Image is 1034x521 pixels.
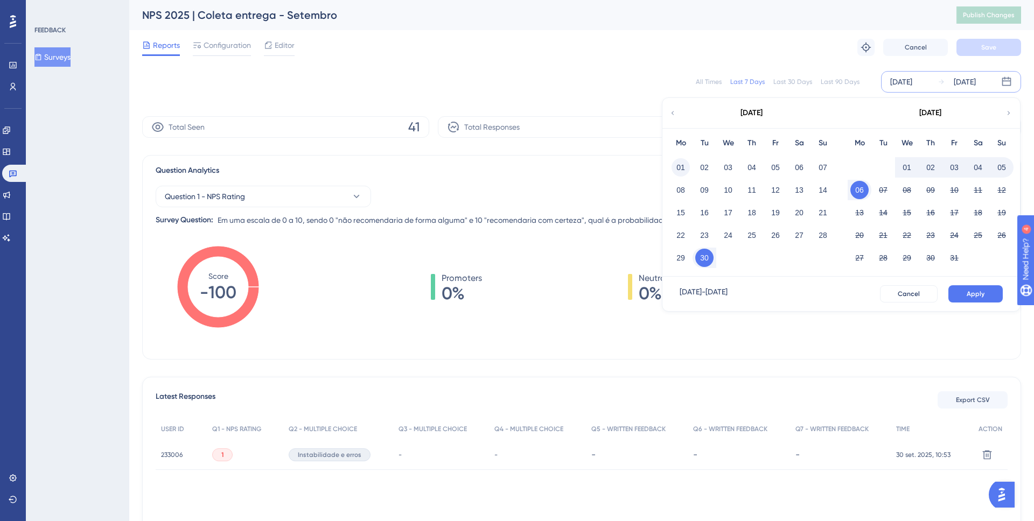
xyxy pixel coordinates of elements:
button: 09 [695,181,714,199]
button: 03 [945,158,963,177]
button: 11 [969,181,987,199]
button: 12 [993,181,1011,199]
span: Q7 - WRITTEN FEEDBACK [795,425,869,433]
div: Su [811,137,835,150]
button: 31 [945,249,963,267]
span: Q5 - WRITTEN FEEDBACK [591,425,666,433]
span: 30 set. 2025, 10:53 [896,450,951,459]
button: 23 [921,226,940,244]
div: Mo [848,137,871,150]
span: Q1 - NPS RATING [212,425,261,433]
button: Cancel [883,39,948,56]
span: Editor [275,39,295,52]
button: 30 [921,249,940,267]
button: 04 [743,158,761,177]
button: 12 [766,181,785,199]
button: 05 [993,158,1011,177]
button: 24 [719,226,737,244]
span: Q2 - MULTIPLE CHOICE [289,425,357,433]
button: 06 [850,181,869,199]
button: 17 [945,203,963,222]
button: 20 [790,203,808,222]
button: 16 [921,203,940,222]
button: 08 [672,181,690,199]
button: 09 [921,181,940,199]
button: Cancel [880,285,938,302]
button: 13 [790,181,808,199]
span: Q6 - WRITTEN FEEDBACK [693,425,767,433]
span: - [399,450,402,459]
span: Neutrals [639,272,672,285]
button: 19 [766,203,785,222]
span: Reports [153,39,180,52]
span: 0% [639,285,672,302]
button: 05 [766,158,785,177]
button: 02 [921,158,940,177]
button: 02 [695,158,714,177]
span: TIME [896,425,910,433]
div: [DATE] [740,107,763,119]
button: 19 [993,203,1011,222]
button: 14 [874,203,892,222]
div: Th [740,137,764,150]
button: Export CSV [938,391,1008,409]
span: Latest Responses [156,390,215,410]
div: Last 7 Days [730,78,765,86]
button: 01 [898,158,916,177]
div: - [591,449,683,460]
button: 21 [874,226,892,244]
button: 16 [695,203,714,222]
div: Tu [871,137,895,150]
div: Tu [693,137,716,150]
button: 29 [672,249,690,267]
button: Question 1 - NPS Rating [156,186,371,207]
div: - [693,449,785,460]
span: Q3 - MULTIPLE CHOICE [399,425,467,433]
button: 01 [672,158,690,177]
button: Save [956,39,1021,56]
span: Em uma escala de 0 a 10, sendo 0 "não recomendaria de forma alguma" e 10 "recomendaria com certez... [218,214,965,227]
span: Save [981,43,996,52]
button: 13 [850,203,869,222]
tspan: Score [208,272,228,280]
button: 28 [874,249,892,267]
span: Configuration [204,39,251,52]
div: Fr [764,137,787,150]
div: [DATE] [890,75,912,88]
button: 30 [695,249,714,267]
span: 0% [442,285,482,302]
button: 10 [945,181,963,199]
div: Fr [942,137,966,150]
div: 4 [75,5,78,14]
span: Apply [967,290,984,298]
div: Th [919,137,942,150]
span: 233006 [161,450,183,459]
button: 04 [969,158,987,177]
div: FEEDBACK [34,26,66,34]
span: Export CSV [956,396,990,404]
button: 17 [719,203,737,222]
span: Question Analytics [156,164,219,177]
div: Last 90 Days [821,78,860,86]
span: ACTION [979,425,1002,433]
button: 28 [814,226,832,244]
button: 22 [898,226,916,244]
button: 03 [719,158,737,177]
span: - [494,450,498,459]
button: 15 [898,203,916,222]
button: 29 [898,249,916,267]
div: Su [990,137,1014,150]
button: 08 [898,181,916,199]
button: 26 [766,226,785,244]
span: Publish Changes [963,11,1015,19]
button: 10 [719,181,737,199]
div: Mo [669,137,693,150]
div: - [795,449,886,460]
div: Sa [966,137,990,150]
button: 14 [814,181,832,199]
tspan: -100 [200,282,236,302]
span: 41 [408,118,420,136]
span: Question 1 - NPS Rating [165,190,245,203]
span: Q4 - MULTIPLE CHOICE [494,425,563,433]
